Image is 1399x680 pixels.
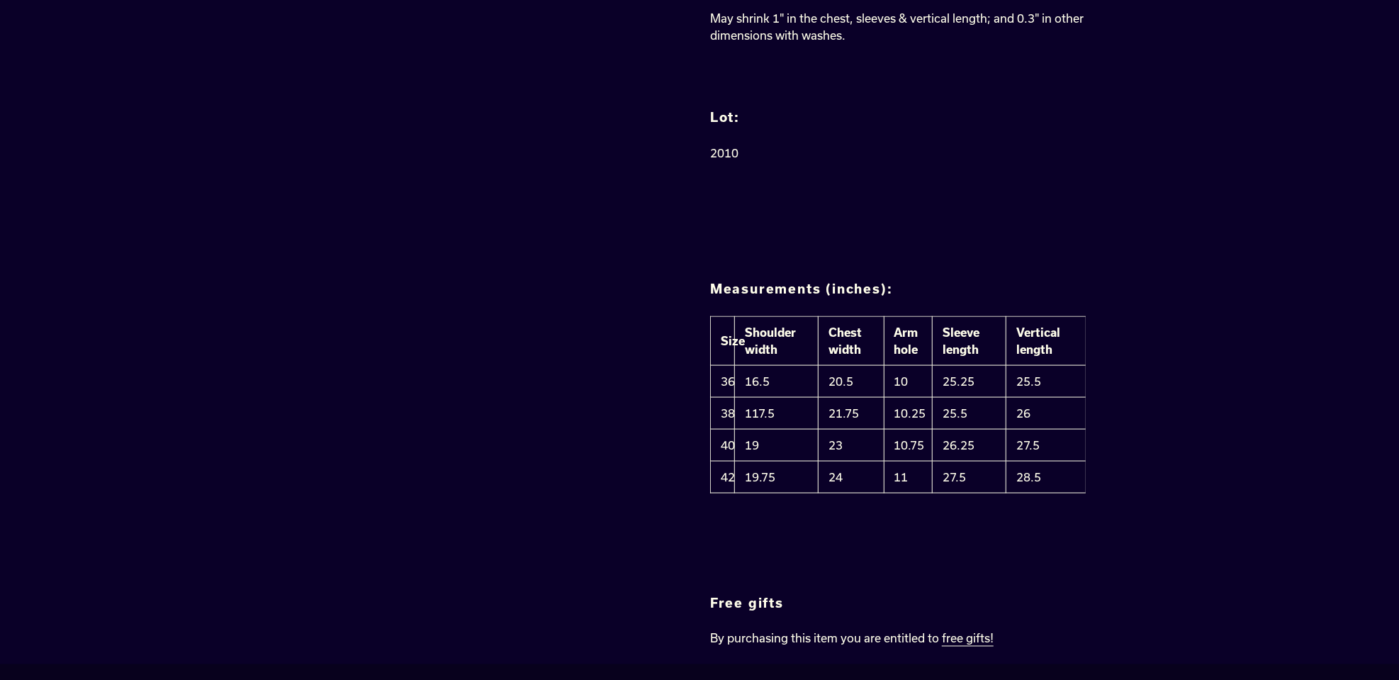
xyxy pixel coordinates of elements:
[711,397,735,429] td: 38
[942,632,994,647] a: free gifts!
[828,325,862,356] strong: Chest width
[721,334,745,347] strong: Size
[1016,325,1060,356] strong: Vertical length
[819,429,884,461] td: 23
[933,397,1006,429] td: 25.5
[884,461,933,493] td: 11
[933,365,1006,397] td: 25.25
[943,325,979,356] strong: Sleeve length
[710,630,1086,647] p: By purchasing this item you are entitled to
[745,325,796,356] strong: Shoulder width
[711,429,735,461] td: 40
[819,397,884,429] td: 21.75
[819,365,884,397] td: 20.5
[710,110,1086,126] h2: Lot:
[735,429,819,461] td: 19
[711,365,735,397] td: 36
[710,10,1086,44] p: May shrink 1" in the chest, sleeves & vertical length; and 0.3" in other dimensions with washes.
[735,461,819,493] td: 19.75
[933,461,1006,493] td: 27.5
[819,461,884,493] td: 24
[884,397,933,429] td: 10.25
[1006,365,1086,397] td: 25.5
[711,461,735,493] td: 42
[933,429,1006,461] td: 26.25
[884,429,933,461] td: 10.75
[1006,429,1086,461] td: 27.5
[735,365,819,397] td: 16.5
[710,282,1086,297] h2: Measurements (inches):
[1006,461,1086,493] td: 28.5
[884,365,933,397] td: 10
[710,596,1086,611] h2: Free gifts
[1006,397,1086,429] td: 26
[894,325,918,356] strong: Arm hole
[735,397,819,429] td: 117.5
[710,145,1086,162] p: 2010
